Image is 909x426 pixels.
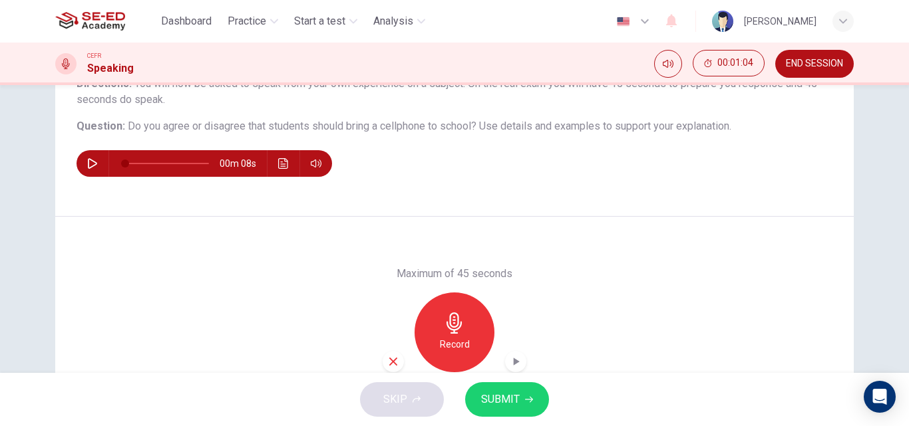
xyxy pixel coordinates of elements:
[368,9,431,33] button: Analysis
[273,150,294,177] button: Click to see the audio transcription
[220,150,267,177] span: 00m 08s
[55,8,125,35] img: SE-ED Academy logo
[77,76,832,108] h6: Directions :
[128,120,476,132] span: Do you agree or disagree that students should bring a cellphone to school?
[615,17,632,27] img: en
[712,11,733,32] img: Profile picture
[156,9,217,33] button: Dashboard
[481,390,520,409] span: SUBMIT
[415,292,494,372] button: Record
[228,13,266,29] span: Practice
[654,50,682,78] div: Mute
[479,120,731,132] span: Use details and examples to support your explanation.
[373,13,413,29] span: Analysis
[786,58,843,69] span: END SESSION
[397,266,512,282] h6: Maximum of 45 seconds
[465,382,549,417] button: SUBMIT
[87,51,101,60] span: CEFR
[717,58,753,68] span: 00:01:04
[289,9,363,33] button: Start a test
[55,8,156,35] a: SE-ED Academy logo
[744,13,817,29] div: [PERSON_NAME]
[77,118,832,134] h6: Question :
[864,381,896,413] div: Open Intercom Messenger
[693,50,765,78] div: Hide
[222,9,283,33] button: Practice
[294,13,345,29] span: Start a test
[775,50,854,78] button: END SESSION
[693,50,765,76] button: 00:01:04
[161,13,212,29] span: Dashboard
[440,336,470,352] h6: Record
[87,60,134,76] h1: Speaking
